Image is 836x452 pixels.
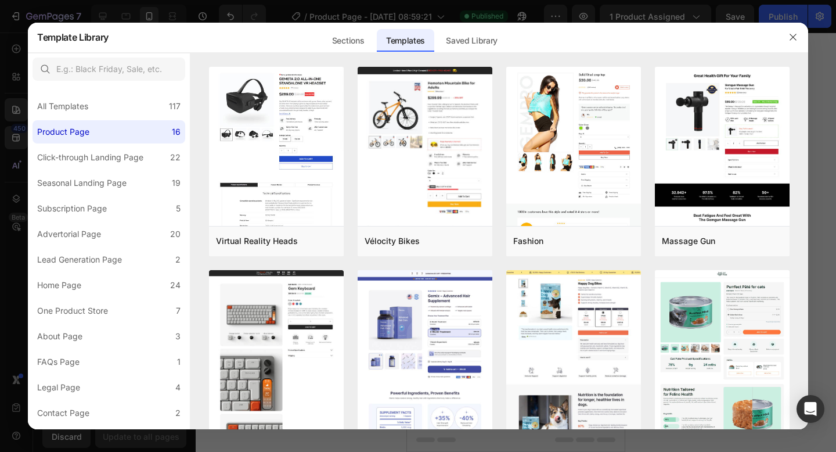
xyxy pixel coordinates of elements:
div: Saved Library [437,29,507,52]
div: Add blank section [74,295,145,307]
div: 3 [175,329,181,343]
div: Trustoo - Star Rating Widget [37,129,140,141]
div: Product Page [37,125,89,139]
div: 4 [175,381,181,394]
p: ¿Cada cuánto debo cambiar la boquilla? [22,73,168,83]
span: Add section [10,190,65,202]
div: Legal Page [37,381,80,394]
p: 🎁 TIEMPO LIMITADO - PACKS DE OFERTA 🎁 [1,5,217,13]
div: Generate layout [78,256,139,268]
div: Massage Gun [662,234,715,248]
div: 22 [170,150,181,164]
img: fashion.png [506,67,641,446]
div: Virtual Reality Heads [216,234,298,248]
div: One Product Store [37,304,108,318]
span: inspired by CRO experts [69,231,148,241]
div: Lead Generation Page [37,253,122,267]
button: Trustoo - Star Rating Widget [5,122,149,150]
div: Open Intercom Messenger [797,395,824,423]
div: Advertorial Page [37,227,101,241]
h2: Template Library [37,22,109,52]
div: Subscription Page [37,202,107,216]
div: All Templates [37,99,88,113]
div: Fashion [513,234,543,248]
p: ¿Y si a mi hijo no le gusta? [22,34,120,45]
span: from URL or image [77,270,139,281]
div: 16 [172,125,181,139]
div: Choose templates [74,216,144,228]
div: Sections [323,29,373,52]
div: 117 [169,99,181,113]
div: About Page [37,329,82,343]
div: Templates [377,29,434,52]
div: Click-through Landing Page [37,150,143,164]
div: 19 [172,176,181,190]
div: 2 [175,253,181,267]
div: Seasonal Landing Page [37,176,127,190]
img: Trustoo.png [14,129,28,143]
div: 1 [177,355,181,369]
div: 7 [176,304,181,318]
input: E.g.: Black Friday, Sale, etc. [33,58,185,81]
span: then drag & drop elements [65,310,152,320]
div: FAQs Page [37,355,80,369]
div: Contact Page [37,406,89,420]
div: 2 [175,406,181,420]
div: Home Page [37,278,81,292]
div: 5 [176,202,181,216]
div: 20 [170,227,181,241]
div: Vélocity Bikes [365,234,420,248]
div: 24 [170,278,181,292]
